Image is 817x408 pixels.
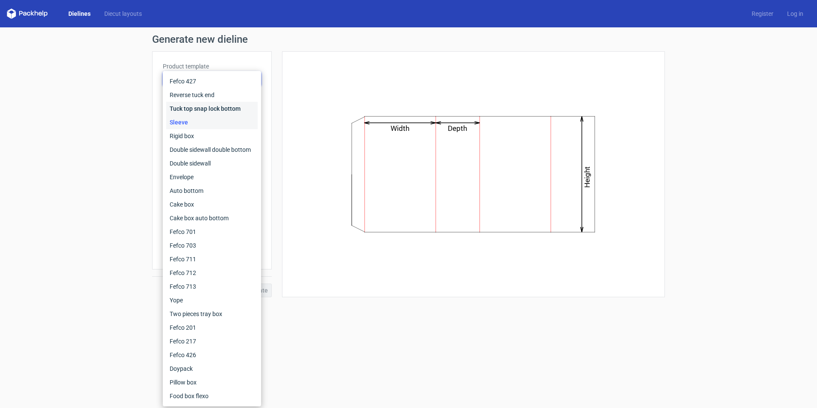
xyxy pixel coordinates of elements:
div: Fefco 201 [166,321,258,334]
div: Envelope [166,170,258,184]
div: Double sidewall double bottom [166,143,258,157]
div: Fefco 701 [166,225,258,239]
div: Tuck top snap lock bottom [166,102,258,115]
label: Product template [163,62,261,71]
a: Log in [780,9,810,18]
div: Fefco 711 [166,252,258,266]
div: Rigid box [166,129,258,143]
div: Cake box auto bottom [166,211,258,225]
div: Cake box [166,198,258,211]
div: Fefco 427 [166,74,258,88]
div: Two pieces tray box [166,307,258,321]
a: Dielines [62,9,97,18]
div: Yope [166,293,258,307]
div: Fefco 426 [166,348,258,362]
h1: Generate new dieline [152,34,665,44]
div: Food box flexo [166,389,258,403]
div: Fefco 712 [166,266,258,280]
div: Sleeve [166,115,258,129]
a: Diecut layouts [97,9,149,18]
div: Doypack [166,362,258,375]
div: Double sidewall [166,157,258,170]
div: Auto bottom [166,184,258,198]
div: Reverse tuck end [166,88,258,102]
div: Fefco 703 [166,239,258,252]
a: Register [745,9,780,18]
div: Fefco 713 [166,280,258,293]
text: Width [391,124,410,133]
text: Depth [448,124,467,133]
div: Fefco 217 [166,334,258,348]
text: Height [583,166,592,188]
div: Pillow box [166,375,258,389]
